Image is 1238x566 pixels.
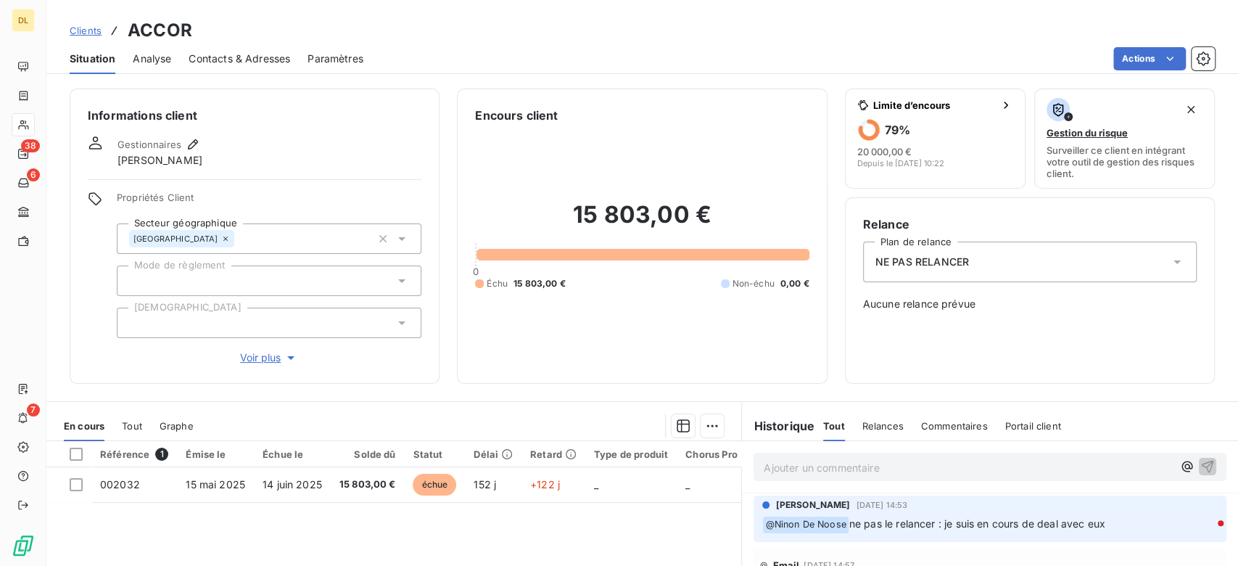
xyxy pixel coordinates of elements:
[474,478,496,491] span: 152 j
[122,420,142,432] span: Tout
[100,448,168,461] div: Référence
[921,420,988,432] span: Commentaires
[117,153,202,168] span: [PERSON_NAME]
[1005,420,1061,432] span: Portail client
[189,52,290,66] span: Contacts & Adresses
[823,420,845,432] span: Tout
[12,9,35,32] div: DL
[475,200,809,244] h2: 15 803,00 €
[263,478,322,491] span: 14 juin 2025
[339,448,396,460] div: Solde dû
[234,232,246,245] input: Ajouter une valeur
[685,448,738,460] div: Chorus Pro
[845,89,1026,189] button: Limite d’encours79%20 000,00 €Depuis le [DATE] 10:22
[487,277,508,290] span: Échu
[128,17,192,44] h3: ACCOR
[27,168,40,181] span: 6
[240,350,298,365] span: Voir plus
[339,477,396,492] span: 15 803,00 €
[88,107,421,124] h6: Informations client
[1189,517,1223,551] iframe: Intercom live chat
[863,216,1197,233] h6: Relance
[1034,89,1215,189] button: Gestion du risqueSurveiller ce client en intégrant votre outil de gestion des risques client.
[856,501,907,509] span: [DATE] 14:53
[594,478,598,491] span: _
[117,192,421,212] span: Propriétés Client
[873,99,994,111] span: Limite d’encours
[513,277,566,290] span: 15 803,00 €
[780,277,809,290] span: 0,00 €
[594,448,668,460] div: Type de produit
[70,23,102,38] a: Clients
[100,478,140,491] span: 002032
[413,474,456,496] span: échue
[155,448,168,461] span: 1
[530,478,560,491] span: +122 j
[27,403,40,417] span: 7
[21,139,40,152] span: 38
[186,448,245,460] div: Émise le
[70,52,115,66] span: Situation
[413,448,456,460] div: Statut
[863,297,1197,311] span: Aucune relance prévue
[763,517,848,533] span: @ Ninon De Noose
[133,52,171,66] span: Analyse
[308,52,363,66] span: Paramètres
[475,107,558,124] h6: Encours client
[742,417,814,435] h6: Historique
[117,350,421,366] button: Voir plus
[857,159,944,168] span: Depuis le [DATE] 10:22
[129,274,141,287] input: Ajouter une valeur
[70,25,102,36] span: Clients
[1047,144,1202,179] span: Surveiller ce client en intégrant votre outil de gestion des risques client.
[857,146,912,157] span: 20 000,00 €
[775,499,850,512] span: [PERSON_NAME]
[129,316,141,329] input: Ajouter une valeur
[263,448,322,460] div: Échue le
[733,277,775,290] span: Non-échu
[12,534,35,557] img: Logo LeanPay
[849,517,1105,530] span: ne pas le relancer : je suis en cours de deal avec eux
[474,448,513,460] div: Délai
[862,420,904,432] span: Relances
[133,234,218,243] span: [GEOGRAPHIC_DATA]
[117,139,181,150] span: Gestionnaires
[885,123,910,137] h6: 79 %
[685,478,690,491] span: _
[160,420,194,432] span: Graphe
[473,266,479,277] span: 0
[1047,127,1128,139] span: Gestion du risque
[186,478,245,491] span: 15 mai 2025
[530,448,577,460] div: Retard
[64,420,104,432] span: En cours
[875,255,969,269] span: NE PAS RELANCER
[1113,47,1186,70] button: Actions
